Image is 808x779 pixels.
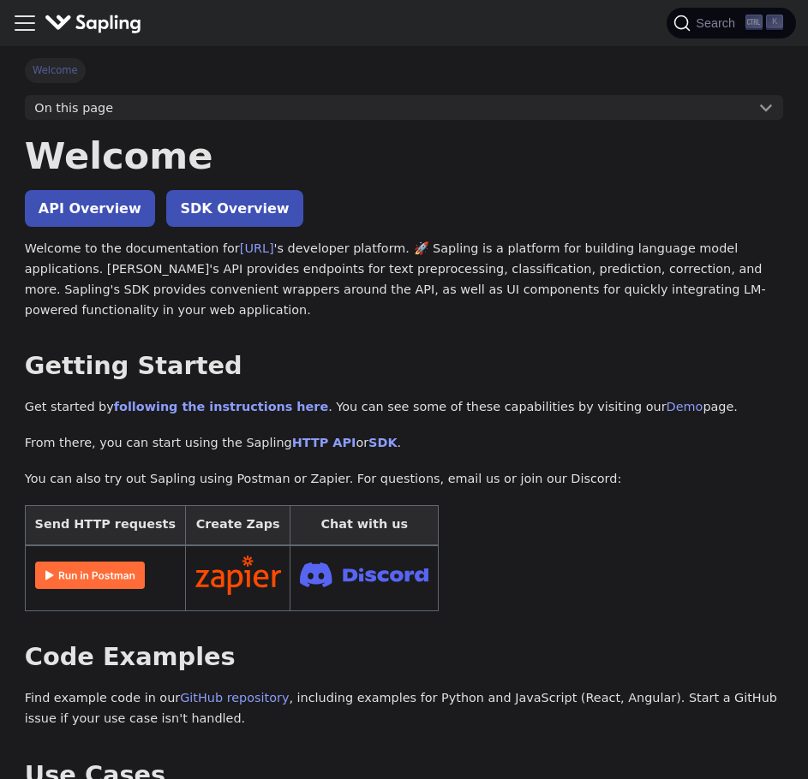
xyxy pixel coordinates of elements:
img: Sapling.ai [45,11,142,36]
a: Demo [667,400,703,413]
a: SDK Overview [166,190,302,227]
a: API Overview [25,190,155,227]
a: GitHub repository [180,691,289,705]
p: You can also try out Sapling using Postman or Zapier. For questions, email us or join our Discord: [25,469,783,490]
p: Find example code in our , including examples for Python and JavaScript (React, Angular). Start a... [25,688,783,729]
button: Toggle navigation bar [12,10,38,36]
p: Get started by . You can see some of these capabilities by visiting our page. [25,397,783,418]
th: Chat with us [290,505,439,545]
a: following the instructions here [114,400,328,413]
kbd: K [766,15,783,30]
a: Sapling.ai [45,11,148,36]
th: Send HTTP requests [25,505,185,545]
h2: Code Examples [25,642,783,673]
img: Connect in Zapier [195,556,281,595]
h1: Welcome [25,133,783,179]
button: On this page [25,95,783,121]
p: Welcome to the documentation for 's developer platform. 🚀 Sapling is a platform for building lang... [25,239,783,320]
nav: Breadcrumbs [25,58,783,82]
img: Run in Postman [35,562,145,589]
a: [URL] [240,241,274,255]
th: Create Zaps [185,505,290,545]
p: From there, you can start using the Sapling or . [25,433,783,454]
span: Search [691,16,745,30]
a: HTTP API [292,436,356,449]
img: Join Discord [300,557,428,592]
h2: Getting Started [25,351,783,382]
span: Welcome [25,58,86,82]
button: Search (Ctrl+K) [667,8,795,39]
a: SDK [368,436,397,449]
